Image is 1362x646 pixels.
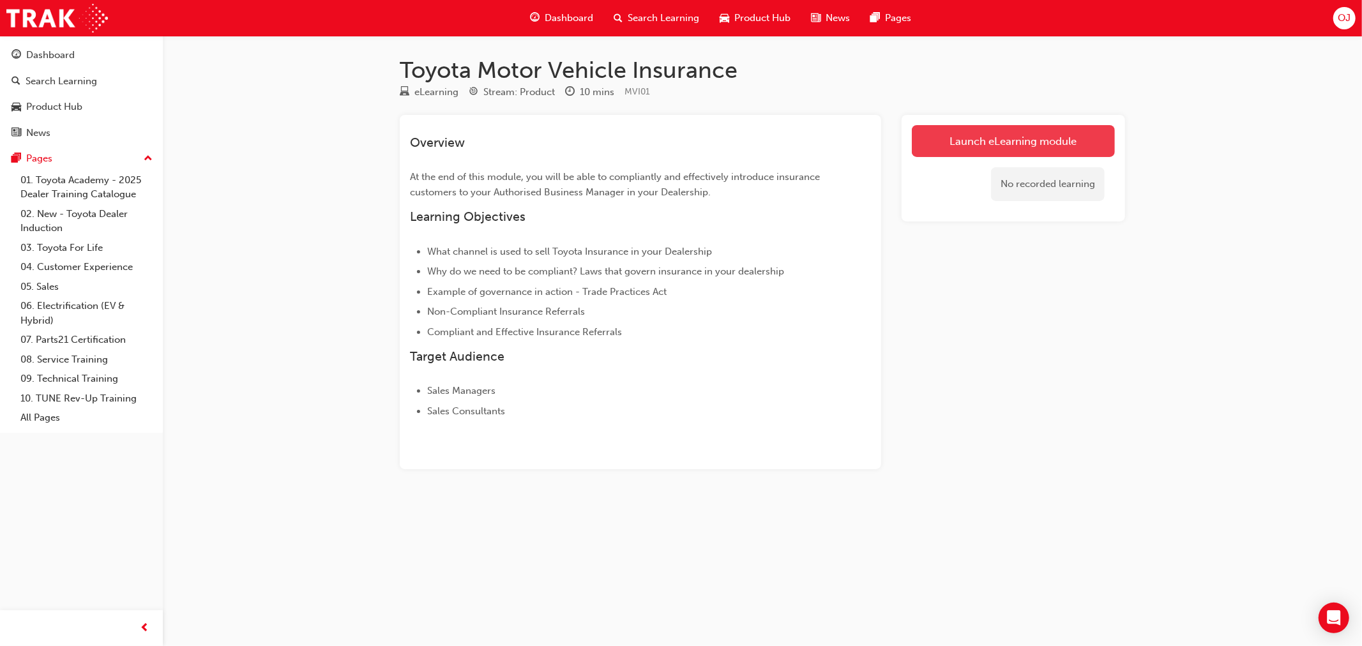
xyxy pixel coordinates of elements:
[11,50,21,61] span: guage-icon
[709,5,801,31] a: car-iconProduct Hub
[545,11,593,26] span: Dashboard
[427,385,496,396] span: Sales Managers
[734,11,791,26] span: Product Hub
[15,350,158,370] a: 08. Service Training
[1333,7,1356,29] button: OJ
[603,5,709,31] a: search-iconSearch Learning
[410,349,504,364] span: Target Audience
[469,84,555,100] div: Stream
[15,369,158,389] a: 09. Technical Training
[15,277,158,297] a: 05. Sales
[144,151,153,167] span: up-icon
[11,101,21,113] span: car-icon
[26,126,50,140] div: News
[5,70,158,93] a: Search Learning
[5,43,158,67] a: Dashboard
[427,405,505,417] span: Sales Consultants
[400,56,1125,84] h1: Toyota Motor Vehicle Insurance
[26,48,75,63] div: Dashboard
[5,147,158,170] button: Pages
[26,74,97,89] div: Search Learning
[811,10,821,26] span: news-icon
[530,10,540,26] span: guage-icon
[624,86,650,97] span: Learning resource code
[15,408,158,428] a: All Pages
[15,296,158,330] a: 06. Electrification (EV & Hybrid)
[860,5,921,31] a: pages-iconPages
[26,151,52,166] div: Pages
[15,204,158,238] a: 02. New - Toyota Dealer Induction
[565,87,575,98] span: clock-icon
[520,5,603,31] a: guage-iconDashboard
[11,128,21,139] span: news-icon
[15,389,158,409] a: 10. TUNE Rev-Up Training
[400,87,409,98] span: learningResourceType_ELEARNING-icon
[5,41,158,147] button: DashboardSearch LearningProduct HubNews
[469,87,478,98] span: target-icon
[580,85,614,100] div: 10 mins
[614,10,623,26] span: search-icon
[410,135,465,150] span: Overview
[427,306,585,317] span: Non-Compliant Insurance Referrals
[720,10,729,26] span: car-icon
[26,100,82,114] div: Product Hub
[400,84,458,100] div: Type
[565,84,614,100] div: Duration
[1319,603,1349,633] div: Open Intercom Messenger
[427,286,667,297] span: Example of governance in action - Trade Practices Act
[427,266,784,277] span: Why do we need to be compliant? Laws that govern insurance in your dealership
[11,76,20,87] span: search-icon
[427,326,622,338] span: Compliant and Effective Insurance Referrals
[628,11,699,26] span: Search Learning
[5,121,158,145] a: News
[885,11,911,26] span: Pages
[11,153,21,165] span: pages-icon
[15,257,158,277] a: 04. Customer Experience
[427,246,712,257] span: What channel is used to sell Toyota Insurance in your Dealership
[991,167,1105,201] div: No recorded learning
[483,85,555,100] div: Stream: Product
[15,330,158,350] a: 07. Parts21 Certification
[140,620,150,636] span: prev-icon
[414,85,458,100] div: eLearning
[826,11,850,26] span: News
[15,238,158,258] a: 03. Toyota For Life
[15,170,158,204] a: 01. Toyota Academy - 2025 Dealer Training Catalogue
[5,95,158,119] a: Product Hub
[410,209,526,224] span: Learning Objectives
[410,171,822,198] span: At the end of this module, you will be able to compliantly and effectively introduce insurance cu...
[1338,11,1351,26] span: OJ
[912,125,1115,157] a: Launch eLearning module
[6,4,108,33] img: Trak
[870,10,880,26] span: pages-icon
[801,5,860,31] a: news-iconNews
